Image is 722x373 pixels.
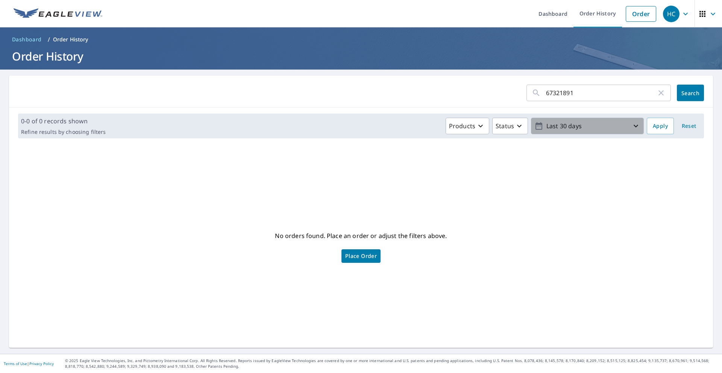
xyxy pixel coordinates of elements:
span: Dashboard [12,36,42,43]
button: Products [446,118,489,134]
li: / [48,35,50,44]
a: Order [626,6,656,22]
p: Products [449,121,475,130]
a: Dashboard [9,33,45,45]
span: Apply [653,121,668,131]
span: Reset [680,121,698,131]
span: Search [683,89,698,97]
h1: Order History [9,49,713,64]
a: Terms of Use [4,361,27,366]
p: Order History [53,36,88,43]
p: Last 30 days [543,120,631,133]
button: Search [677,85,704,101]
span: Place Order [345,254,377,258]
p: 0-0 of 0 records shown [21,117,106,126]
button: Status [492,118,528,134]
button: Apply [647,118,674,134]
button: Reset [677,118,701,134]
p: | [4,361,54,366]
a: Place Order [341,249,381,263]
a: Privacy Policy [29,361,54,366]
input: Address, Report #, Claim ID, etc. [546,82,657,103]
div: HC [663,6,680,22]
p: Status [496,121,514,130]
nav: breadcrumb [9,33,713,45]
img: EV Logo [14,8,102,20]
button: Last 30 days [531,118,644,134]
p: © 2025 Eagle View Technologies, Inc. and Pictometry International Corp. All Rights Reserved. Repo... [65,358,718,369]
p: No orders found. Place an order or adjust the filters above. [275,230,447,242]
p: Refine results by choosing filters [21,129,106,135]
